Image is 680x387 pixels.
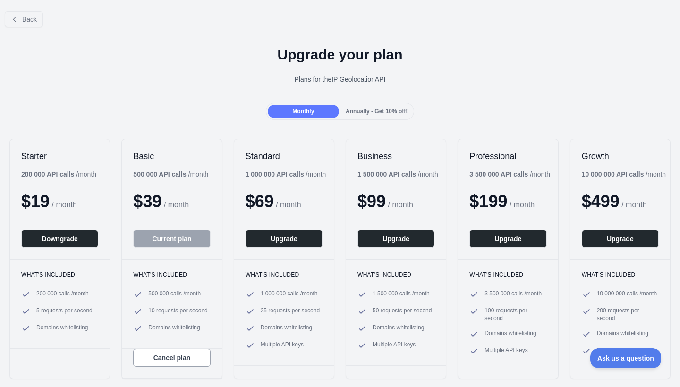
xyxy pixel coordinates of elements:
h2: Business [357,151,434,162]
div: / month [246,169,326,179]
h2: Professional [469,151,546,162]
iframe: Toggle Customer Support [590,348,661,368]
b: 10 000 000 API calls [582,170,644,178]
div: / month [582,169,666,179]
h2: Growth [582,151,659,162]
h2: Standard [246,151,323,162]
div: / month [357,169,438,179]
b: 1 500 000 API calls [357,170,416,178]
b: 3 500 000 API calls [469,170,528,178]
div: / month [469,169,550,179]
b: 1 000 000 API calls [246,170,304,178]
